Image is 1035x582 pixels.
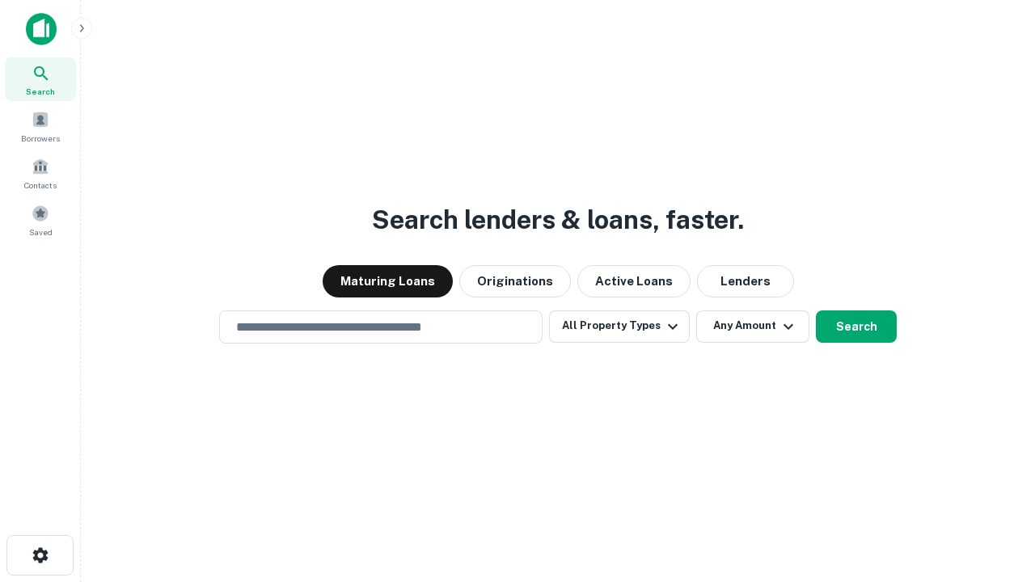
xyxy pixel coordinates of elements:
[323,265,453,297] button: Maturing Loans
[696,310,809,343] button: Any Amount
[372,200,744,239] h3: Search lenders & loans, faster.
[5,198,76,242] a: Saved
[5,57,76,101] a: Search
[549,310,690,343] button: All Property Types
[697,265,794,297] button: Lenders
[24,179,57,192] span: Contacts
[5,151,76,195] a: Contacts
[26,85,55,98] span: Search
[29,226,53,238] span: Saved
[816,310,897,343] button: Search
[954,401,1035,479] iframe: Chat Widget
[459,265,571,297] button: Originations
[577,265,691,297] button: Active Loans
[26,13,57,45] img: capitalize-icon.png
[5,104,76,148] a: Borrowers
[21,132,60,145] span: Borrowers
